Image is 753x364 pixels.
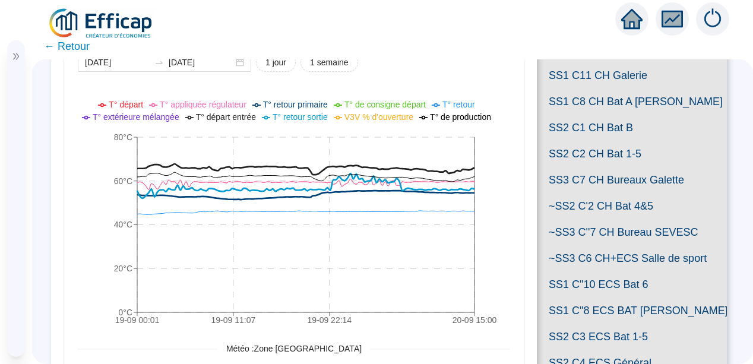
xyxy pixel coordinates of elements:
button: 1 semaine [300,53,358,72]
span: T° retour [442,100,475,109]
tspan: 19-09 00:01 [115,315,160,325]
tspan: 19-09 22:14 [307,315,352,325]
span: SS2 C3 ECS Bat 1-5 [537,324,727,350]
span: swap-right [154,58,164,67]
span: SS1 C8 CH Bat A [PERSON_NAME] [537,88,727,115]
button: 1 jour [256,53,296,72]
span: T° de consigne départ [344,100,426,109]
tspan: 40°C [114,220,132,230]
tspan: 20°C [114,264,132,273]
tspan: 80°C [114,132,132,142]
span: home [621,8,643,30]
tspan: 20-09 15:00 [453,315,497,325]
span: 1 jour [265,56,286,69]
span: ~SS3 C''7 CH Bureau SEVESC [537,219,727,245]
span: T° retour sortie [273,112,328,122]
span: T° départ entrée [196,112,256,122]
span: V3V % d'ouverture [344,112,413,122]
span: ~SS2 C'2 CH Bat 4&5 [537,193,727,219]
span: double-right [12,52,20,61]
span: SS2 C1 CH Bat B [537,115,727,141]
span: 1 semaine [310,56,349,69]
span: fund [662,8,683,30]
span: SS1 C"10 ECS Bat 6 [537,271,727,297]
span: T° de production [430,112,491,122]
span: to [154,58,164,67]
span: SS3 C7 CH Bureaux Galette [537,167,727,193]
input: Date de début [85,56,150,69]
span: T° départ [109,100,143,109]
span: Météo : Zone [GEOGRAPHIC_DATA] [218,343,370,355]
tspan: 60°C [114,176,132,186]
span: ~SS3 C6 CH+ECS Salle de sport [537,245,727,271]
img: alerts [696,2,729,36]
tspan: 0°C [119,308,133,317]
span: T° appliquée régulateur [160,100,246,109]
img: efficap energie logo [48,7,155,40]
span: SS1 C"8 ECS BAT [PERSON_NAME] [537,297,727,324]
span: T° extérieure mélangée [93,112,179,122]
span: SS1 C11 CH Galerie [537,62,727,88]
span: SS2 C2 CH Bat 1-5 [537,141,727,167]
span: T° retour primaire [263,100,328,109]
tspan: 19-09 11:07 [211,315,256,325]
span: ← Retour [44,38,90,55]
input: Date de fin [169,56,233,69]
